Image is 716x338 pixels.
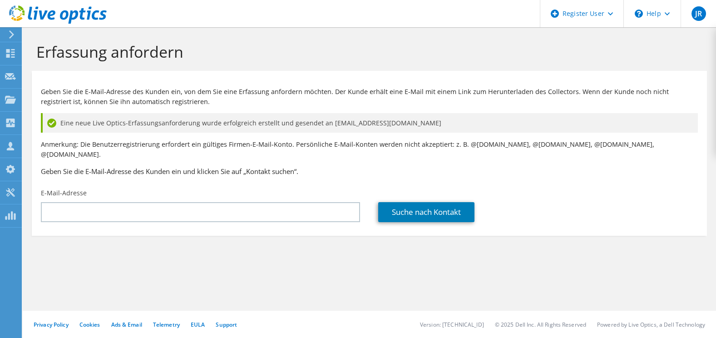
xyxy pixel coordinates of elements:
[495,321,586,328] li: © 2025 Dell Inc. All Rights Reserved
[41,139,698,159] p: Anmerkung: Die Benutzerregistrierung erfordert ein gültiges Firmen-E-Mail-Konto. Persönliche E-Ma...
[216,321,237,328] a: Support
[597,321,705,328] li: Powered by Live Optics, a Dell Technology
[41,87,698,107] p: Geben Sie die E-Mail-Adresse des Kunden ein, von dem Sie eine Erfassung anfordern möchten. Der Ku...
[191,321,205,328] a: EULA
[60,118,441,128] span: Eine neue Live Optics-Erfassungsanforderung wurde erfolgreich erstellt und gesendet an [EMAIL_ADD...
[635,10,643,18] svg: \n
[153,321,180,328] a: Telemetry
[34,321,69,328] a: Privacy Policy
[36,42,698,61] h1: Erfassung anfordern
[41,189,87,198] label: E-Mail-Adresse
[41,166,698,176] h3: Geben Sie die E-Mail-Adresse des Kunden ein und klicken Sie auf „Kontakt suchen“.
[691,6,706,21] span: JR
[79,321,100,328] a: Cookies
[111,321,142,328] a: Ads & Email
[420,321,484,328] li: Version: [TECHNICAL_ID]
[378,202,474,222] a: Suche nach Kontakt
